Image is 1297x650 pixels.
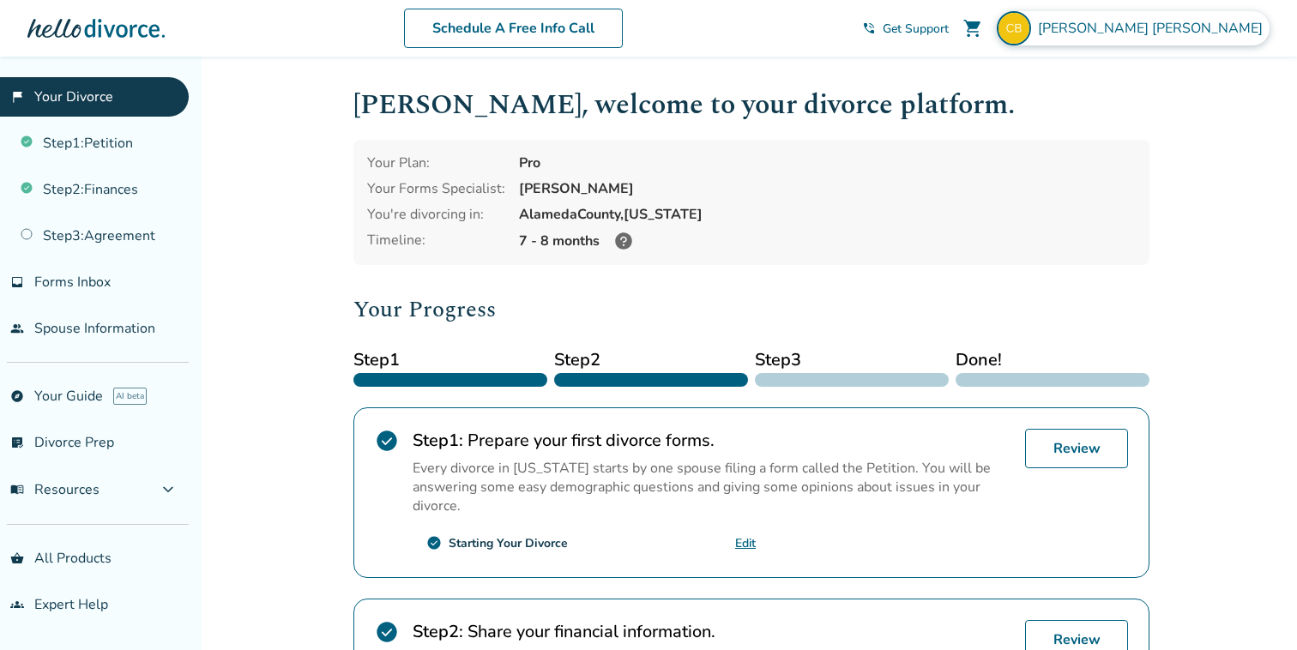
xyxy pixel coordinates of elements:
span: Forms Inbox [34,273,111,292]
div: Your Forms Specialist: [367,179,505,198]
span: shopping_cart [962,18,983,39]
div: Starting Your Divorce [449,535,568,551]
h1: [PERSON_NAME] , welcome to your divorce platform. [353,84,1149,126]
span: check_circle [426,535,442,551]
div: Pro [519,153,1136,172]
span: Done! [956,347,1149,373]
span: groups [10,598,24,611]
span: inbox [10,275,24,289]
span: flag_2 [10,90,24,104]
h2: Your Progress [353,292,1149,327]
span: Step 2 [554,347,748,373]
strong: Step 2 : [413,620,463,643]
span: list_alt_check [10,436,24,449]
span: check_circle [375,429,399,453]
span: Step 1 [353,347,547,373]
span: check_circle [375,620,399,644]
strong: Step 1 : [413,429,463,452]
span: AI beta [113,388,147,405]
h2: Share your financial information. [413,620,1011,643]
a: Edit [735,535,756,551]
div: Timeline: [367,231,505,251]
span: shopping_basket [10,551,24,565]
a: Schedule A Free Info Call [404,9,623,48]
div: [PERSON_NAME] [519,179,1136,198]
div: Your Plan: [367,153,505,172]
h2: Prepare your first divorce forms. [413,429,1011,452]
div: You're divorcing in: [367,205,505,224]
p: Every divorce in [US_STATE] starts by one spouse filing a form called the Petition. You will be a... [413,459,1011,515]
span: Get Support [883,21,949,37]
span: Resources [10,480,100,499]
iframe: Chat Widget [1211,568,1297,650]
span: Step 3 [755,347,949,373]
span: menu_book [10,483,24,497]
div: 7 - 8 months [519,231,1136,251]
span: explore [10,389,24,403]
div: Alameda County, [US_STATE] [519,205,1136,224]
span: expand_more [158,479,178,500]
a: Review [1025,429,1128,468]
img: clarissariot@gmail.com [997,11,1031,45]
span: [PERSON_NAME] [PERSON_NAME] [1038,19,1270,38]
span: people [10,322,24,335]
a: phone_in_talkGet Support [862,21,949,37]
span: phone_in_talk [862,21,876,35]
